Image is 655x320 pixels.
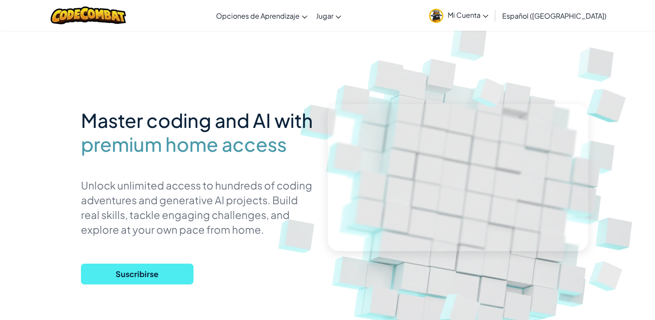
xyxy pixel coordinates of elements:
[571,65,646,139] img: Overlap cubes
[81,108,313,132] span: Master coding and AI with
[212,4,312,27] a: Opciones de Aprendizaje
[425,2,493,29] a: Mi Cuenta
[51,7,126,24] img: CodeCombat logo
[81,264,194,284] button: Suscribirse
[81,178,315,237] p: Unlock unlimited access to hundreds of coding adventures and generative AI projects. Build real s...
[312,4,345,27] a: Jugar
[459,64,520,119] img: Overlap cubes
[448,10,488,20] span: Mi Cuenta
[502,11,607,20] span: Español ([GEOGRAPHIC_DATA])
[498,4,611,27] a: Español ([GEOGRAPHIC_DATA])
[216,11,300,20] span: Opciones de Aprendizaje
[316,11,333,20] span: Jugar
[575,247,639,304] img: Overlap cubes
[81,132,287,156] span: premium home access
[429,9,443,23] img: avatar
